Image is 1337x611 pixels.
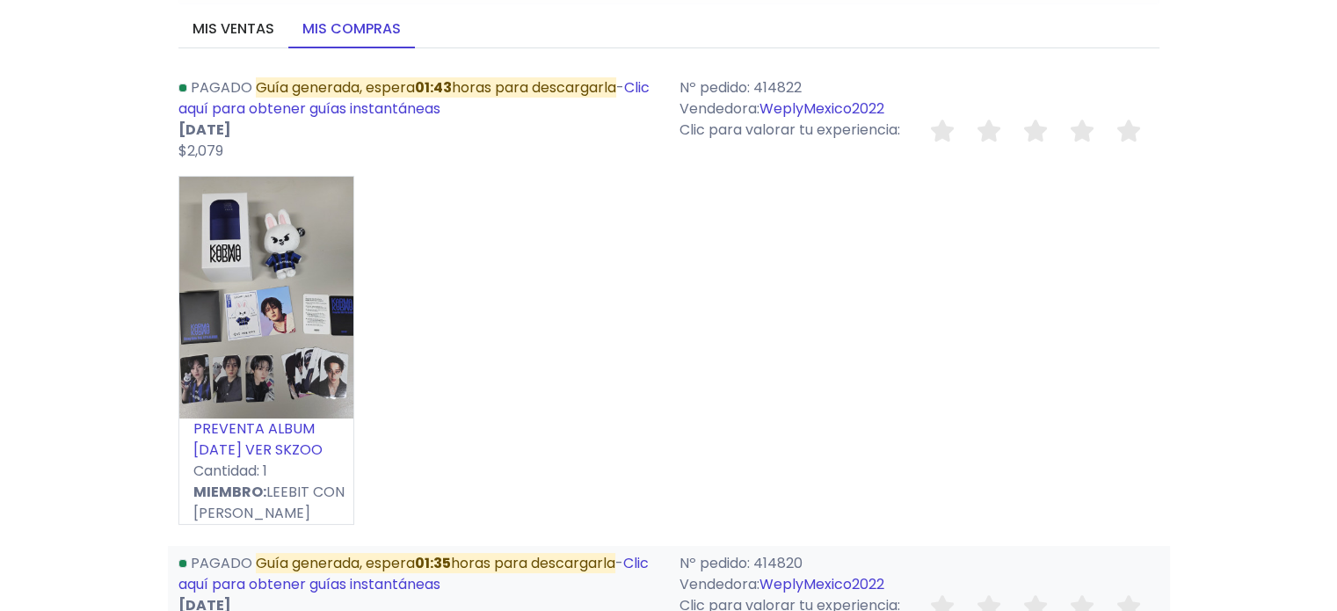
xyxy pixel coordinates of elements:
[178,77,650,119] a: Clic aquí para obtener guías instantáneas
[193,418,323,460] a: PREVENTA ALBUM [DATE] VER SKZOO
[193,482,266,502] strong: MIEMBRO:
[191,77,252,98] span: Pagado
[178,120,658,141] p: [DATE]
[256,553,615,573] span: Guía generada, espera horas para descargarla
[679,553,1159,574] p: Nº pedido: 414820
[179,482,353,524] p: LEEBIT CON [PERSON_NAME]
[759,574,884,594] a: WeplyMexico2022
[679,574,1159,595] p: Vendedora:
[178,11,288,48] a: Mis ventas
[178,553,649,594] a: Clic aquí para obtener guías instantáneas
[415,77,452,98] b: 01:43
[256,77,616,98] span: Guía generada, espera horas para descargarla
[178,141,223,161] span: $2,079
[168,77,669,162] div: -
[415,553,451,573] b: 01:35
[679,77,1159,98] p: Nº pedido: 414822
[679,98,1159,120] p: Vendedora:
[759,98,884,119] a: WeplyMexico2022
[179,461,353,482] p: Cantidad: 1
[191,553,252,573] span: Pagado
[679,120,900,140] span: Clic para valorar tu experiencia:
[179,177,353,418] img: small_1756942530281.jpeg
[288,11,415,48] a: Mis compras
